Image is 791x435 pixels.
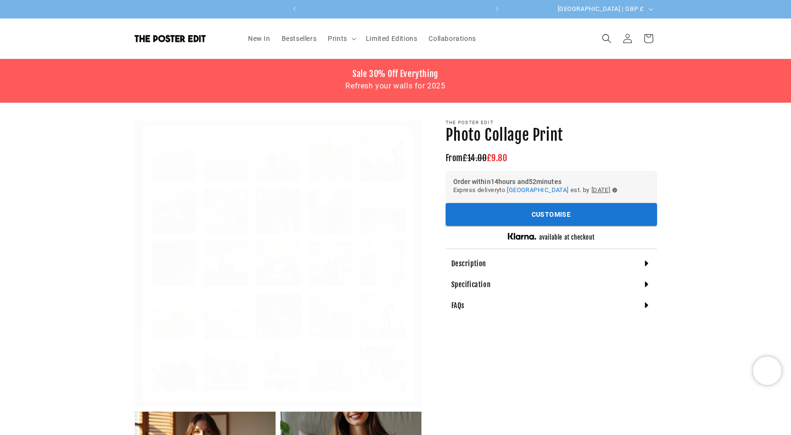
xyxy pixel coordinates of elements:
h6: Order within 14 hours and 52 minutes [453,178,649,185]
summary: Search [596,28,617,49]
h4: Description [451,259,486,269]
span: New In [248,34,270,43]
span: £14.00 [463,153,487,163]
span: £9.80 [487,153,507,163]
h4: Specification [451,280,491,290]
button: Customise [446,203,657,226]
a: Limited Editions [360,29,423,48]
a: The Poster Edit [131,31,233,46]
span: Express delivery to [453,185,505,195]
img: The Poster Edit [134,35,206,42]
h1: Photo Collage Print [446,126,657,145]
span: [GEOGRAPHIC_DATA] | GBP £ [558,4,644,14]
h3: From [446,153,657,164]
h4: FAQs [451,301,465,310]
a: New In [242,29,276,48]
span: [DATE] [591,185,610,195]
summary: Prints [322,29,360,48]
span: est. by [571,185,590,195]
span: Limited Editions [366,34,418,43]
button: [GEOGRAPHIC_DATA] [507,185,568,195]
span: [GEOGRAPHIC_DATA] [507,186,568,193]
a: Bestsellers [276,29,323,48]
div: outlined primary button group [446,203,657,226]
h5: available at checkout [539,233,595,242]
a: Collaborations [423,29,481,48]
span: Prints [328,34,347,43]
p: The Poster Edit [446,120,657,126]
span: Collaborations [429,34,476,43]
iframe: Chatra live chat [753,357,781,385]
span: Bestsellers [282,34,317,43]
